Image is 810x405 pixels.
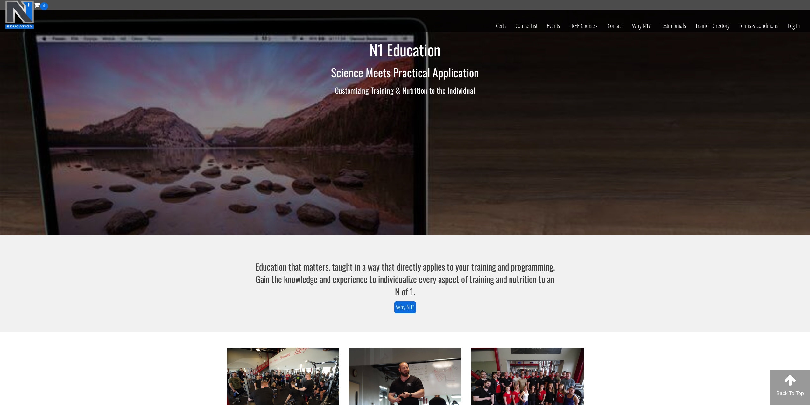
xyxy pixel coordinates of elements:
[219,86,591,94] h3: Customizing Training & Nutrition to the Individual
[219,66,591,79] h2: Science Meets Practical Application
[627,10,655,41] a: Why N1?
[734,10,783,41] a: Terms & Conditions
[394,301,416,313] a: Why N1?
[254,260,557,298] h3: Education that matters, taught in a way that directly applies to your training and programming. G...
[603,10,627,41] a: Contact
[34,1,48,9] a: 0
[219,41,591,58] h1: N1 Education
[783,10,805,41] a: Log In
[511,10,542,41] a: Course List
[691,10,734,41] a: Trainer Directory
[40,2,48,10] span: 0
[491,10,511,41] a: Certs
[542,10,565,41] a: Events
[655,10,691,41] a: Testimonials
[5,0,34,29] img: n1-education
[565,10,603,41] a: FREE Course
